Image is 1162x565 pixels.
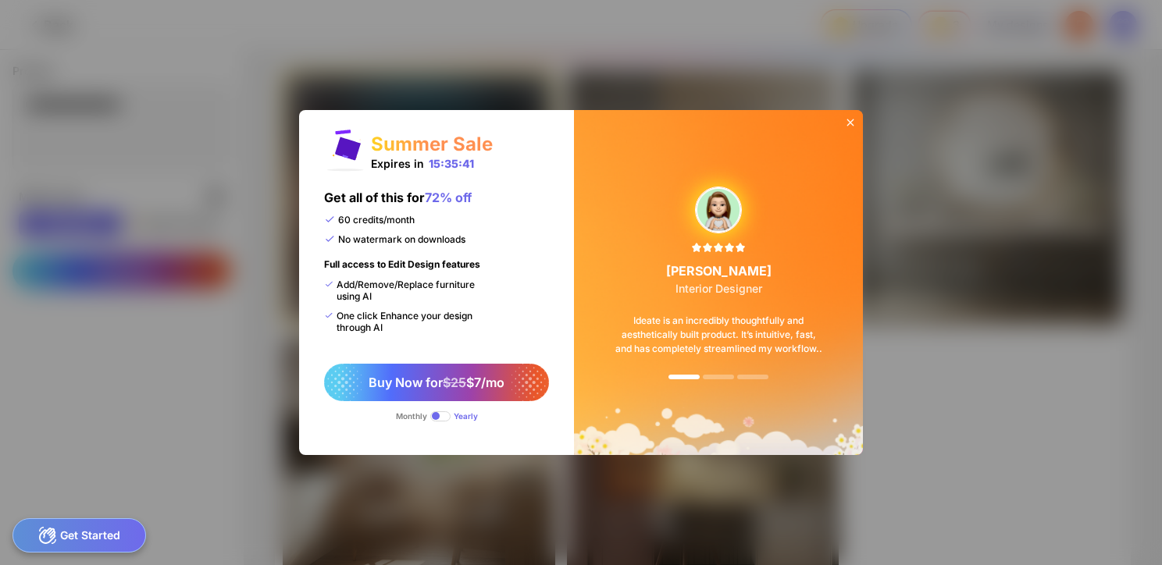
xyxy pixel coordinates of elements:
[574,110,863,455] img: summerSaleBg.png
[371,133,493,155] div: Summer Sale
[396,411,427,421] div: Monthly
[324,190,472,214] div: Get all of this for
[324,258,480,279] div: Full access to Edit Design features
[12,518,146,553] div: Get Started
[371,157,474,170] div: Expires in
[454,411,478,421] div: Yearly
[324,233,465,245] div: No watermark on downloads
[593,295,843,375] div: Ideate is an incredibly thoughtfully and aesthetically built product. It’s intuitive, fast, and h...
[696,187,741,233] img: upgradeReviewAvtar-3.png
[324,279,490,302] div: Add/Remove/Replace furniture using AI
[324,214,415,226] div: 60 credits/month
[425,190,472,205] span: 72% off
[429,157,474,170] div: 15:35:41
[666,263,772,295] div: [PERSON_NAME]
[369,375,504,390] span: Buy Now for $7/mo
[324,310,490,333] div: One click Enhance your design through AI
[675,282,762,295] span: Interior Designer
[443,375,466,390] span: $25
